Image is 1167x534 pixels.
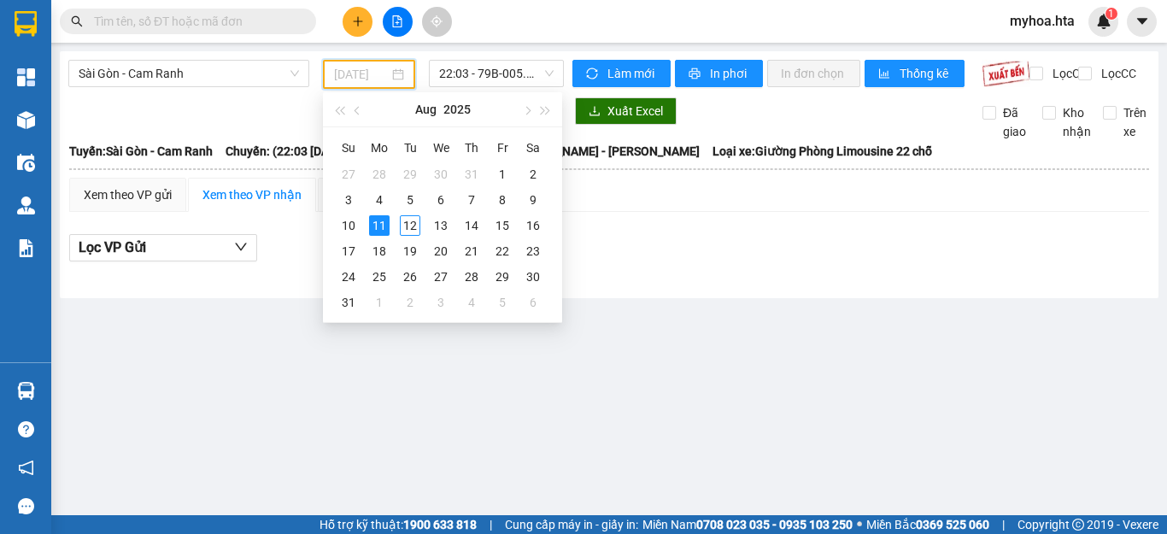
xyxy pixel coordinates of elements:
[461,190,482,210] div: 7
[1105,8,1117,20] sup: 1
[400,267,420,287] div: 26
[607,64,657,83] span: Làm mới
[237,21,278,62] img: logo.jpg
[461,215,482,236] div: 14
[456,213,487,238] td: 2025-08-14
[431,267,451,287] div: 27
[456,264,487,290] td: 2025-08-28
[333,264,364,290] td: 2025-08-24
[982,60,1030,87] img: 9k=
[487,187,518,213] td: 2025-08-08
[395,161,425,187] td: 2025-07-29
[369,215,390,236] div: 11
[689,67,703,81] span: printer
[431,241,451,261] div: 20
[487,161,518,187] td: 2025-08-01
[18,498,34,514] span: message
[84,185,172,204] div: Xem theo VP gửi
[369,241,390,261] div: 18
[675,60,763,87] button: printerIn phơi
[338,190,359,210] div: 3
[710,64,749,83] span: In phơi
[487,213,518,238] td: 2025-08-15
[586,67,601,81] span: sync
[333,213,364,238] td: 2025-08-10
[333,161,364,187] td: 2025-07-27
[1096,14,1111,29] img: icon-new-feature
[21,110,113,191] b: Hòa [GEOGRAPHIC_DATA]
[195,65,286,79] b: [DOMAIN_NAME]
[364,290,395,315] td: 2025-09-01
[857,521,862,528] span: ⚪️
[395,213,425,238] td: 2025-08-12
[18,460,34,476] span: notification
[523,164,543,185] div: 2
[15,11,37,37] img: logo-vxr
[364,134,395,161] th: Mo
[425,290,456,315] td: 2025-09-03
[492,267,513,287] div: 29
[1094,64,1139,83] span: Lọc CC
[415,92,437,126] button: Aug
[79,61,299,86] span: Sài Gòn - Cam Ranh
[1056,103,1098,141] span: Kho nhận
[518,161,548,187] td: 2025-08-02
[226,142,350,161] span: Chuyến: (22:03 [DATE])
[364,238,395,264] td: 2025-08-18
[518,264,548,290] td: 2025-08-30
[642,515,853,534] span: Miền Nam
[767,60,860,87] button: In đơn chọn
[456,290,487,315] td: 2025-09-04
[18,421,34,437] span: question-circle
[696,518,853,531] strong: 0708 023 035 - 0935 103 250
[422,7,452,37] button: aim
[456,134,487,161] th: Th
[400,164,420,185] div: 29
[492,292,513,313] div: 5
[425,264,456,290] td: 2025-08-27
[523,267,543,287] div: 30
[996,10,1088,32] span: myhoa.hta
[202,185,302,204] div: Xem theo VP nhận
[364,161,395,187] td: 2025-07-28
[431,15,443,27] span: aim
[352,15,364,27] span: plus
[1135,14,1150,29] span: caret-down
[456,187,487,213] td: 2025-08-07
[572,60,671,87] button: syncLàm mới
[492,164,513,185] div: 1
[439,61,554,86] span: 22:03 - 79B-005.79
[369,292,390,313] div: 1
[431,164,451,185] div: 30
[505,515,638,534] span: Cung cấp máy in - giấy in:
[338,292,359,313] div: 31
[364,213,395,238] td: 2025-08-11
[425,187,456,213] td: 2025-08-06
[518,290,548,315] td: 2025-09-06
[518,187,548,213] td: 2025-08-09
[395,134,425,161] th: Tu
[456,161,487,187] td: 2025-07-31
[1072,519,1084,531] span: copyright
[395,290,425,315] td: 2025-09-02
[400,292,420,313] div: 2
[334,65,389,84] input: 11/08/2025
[94,12,296,31] input: Tìm tên, số ĐT hoặc mã đơn
[866,515,989,534] span: Miền Bắc
[391,15,403,27] span: file-add
[472,142,700,161] span: Tài xế: [PERSON_NAME] - [PERSON_NAME]
[369,190,390,210] div: 4
[79,237,146,258] span: Lọc VP Gửi
[865,60,965,87] button: bar-chartThống kê
[69,234,257,261] button: Lọc VP Gửi
[369,164,390,185] div: 28
[461,267,482,287] div: 28
[17,68,35,86] img: dashboard-icon
[443,92,471,126] button: 2025
[333,134,364,161] th: Su
[425,213,456,238] td: 2025-08-13
[364,264,395,290] td: 2025-08-25
[487,264,518,290] td: 2025-08-29
[431,215,451,236] div: 13
[461,241,482,261] div: 21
